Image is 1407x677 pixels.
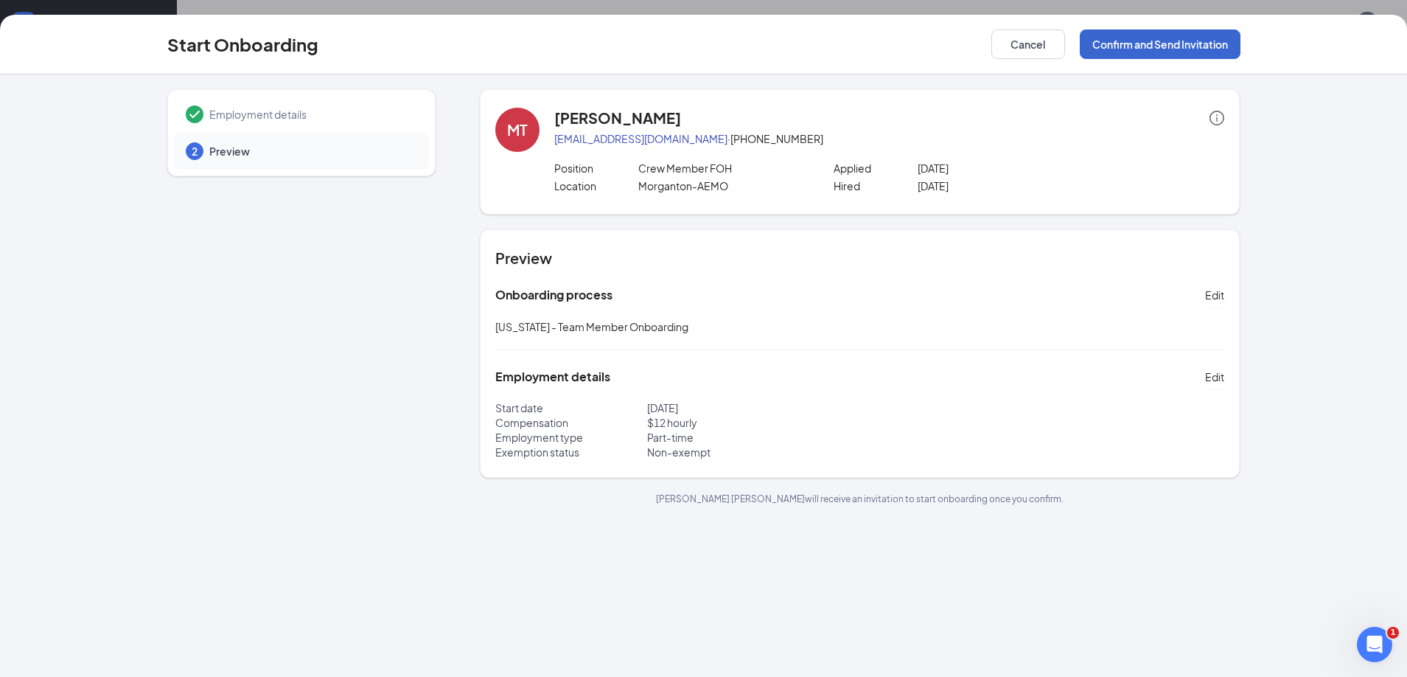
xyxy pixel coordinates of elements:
[638,178,806,193] p: Morganton-AEMO
[495,287,612,303] h5: Onboarding process
[1205,369,1224,384] span: Edit
[554,131,1224,146] p: · [PHONE_NUMBER]
[192,144,198,159] span: 2
[554,178,638,193] p: Location
[495,430,647,445] p: Employment type
[647,430,860,445] p: Part-time
[167,32,318,57] h3: Start Onboarding
[495,248,1224,268] h4: Preview
[991,29,1065,59] button: Cancel
[918,178,1085,193] p: [DATE]
[1209,111,1224,125] span: info-circle
[1357,627,1392,662] iframe: Intercom live chat
[1080,29,1240,59] button: Confirm and Send Invitation
[647,415,860,430] p: $ 12 hourly
[186,105,203,123] svg: Checkmark
[1205,283,1224,307] button: Edit
[1205,288,1224,302] span: Edit
[554,132,727,145] a: [EMAIL_ADDRESS][DOMAIN_NAME]
[495,320,688,333] span: [US_STATE] - Team Member Onboarding
[554,161,638,176] p: Position
[495,415,647,430] p: Compensation
[638,161,806,176] p: Crew Member FOH
[647,400,860,415] p: [DATE]
[1205,365,1224,389] button: Edit
[495,400,647,415] p: Start date
[495,369,610,385] h5: Employment details
[480,493,1240,505] p: [PERSON_NAME] [PERSON_NAME] will receive an invitation to start onboarding once you confirm.
[209,107,414,122] span: Employment details
[647,445,860,459] p: Non-exempt
[495,445,647,459] p: Exemption status
[554,108,681,128] h4: [PERSON_NAME]
[507,119,528,140] div: MT
[834,161,918,176] p: Applied
[209,144,414,159] span: Preview
[1387,627,1399,639] span: 1
[834,178,918,193] p: Hired
[918,161,1085,176] p: [DATE]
